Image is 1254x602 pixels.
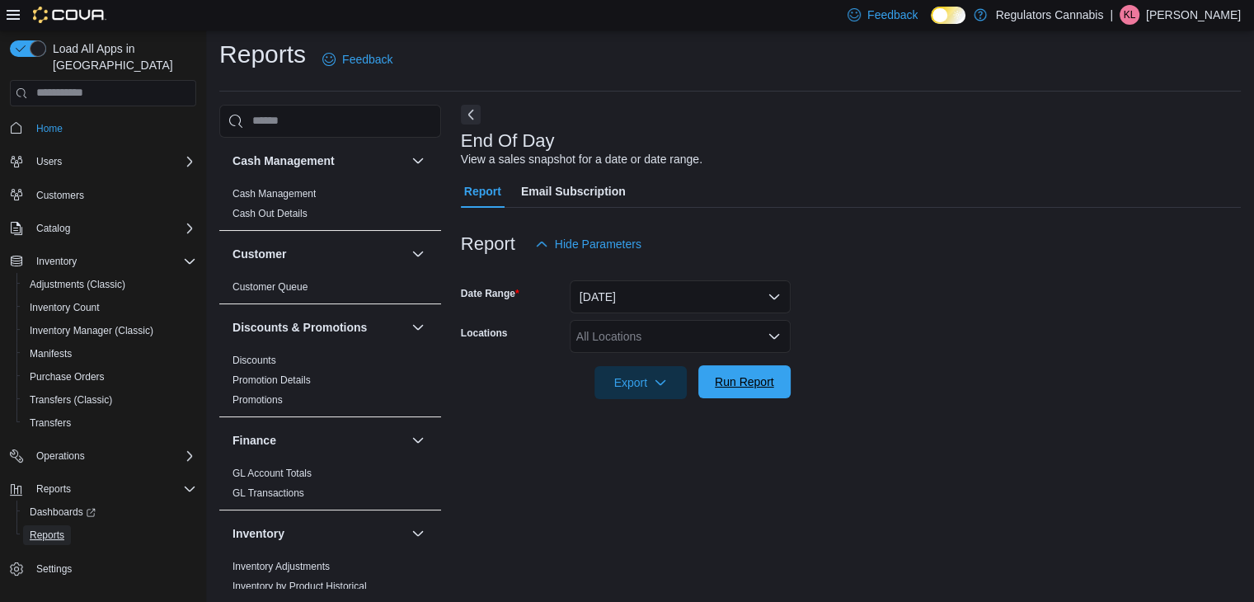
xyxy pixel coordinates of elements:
a: Transfers (Classic) [23,390,119,410]
div: View a sales snapshot for a date or date range. [461,151,702,168]
span: Inventory Manager (Classic) [30,324,153,337]
button: Customer [232,246,405,262]
span: Cash Management [232,187,316,200]
button: Hide Parameters [528,228,648,261]
span: Manifests [23,344,196,364]
div: Customer [219,277,441,303]
a: Discounts [232,355,276,366]
span: Dark Mode [931,24,932,25]
button: Manifests [16,342,203,365]
button: Home [3,116,203,140]
span: Manifests [30,347,72,360]
button: Finance [408,430,428,450]
button: Cash Management [232,153,405,169]
div: Korey Lemire [1120,5,1139,25]
span: Inventory [36,255,77,268]
span: Reports [23,525,196,545]
button: Inventory [408,524,428,543]
h3: Cash Management [232,153,335,169]
a: Cash Management [232,188,316,200]
span: Cash Out Details [232,207,308,220]
button: Inventory [232,525,405,542]
button: Discounts & Promotions [232,319,405,336]
span: Email Subscription [521,175,626,208]
span: Settings [30,558,196,579]
a: Dashboards [16,501,203,524]
span: Purchase Orders [30,370,105,383]
button: Transfers [16,412,203,435]
h3: Discounts & Promotions [232,319,367,336]
span: Operations [36,449,85,463]
button: Catalog [3,217,203,240]
span: Inventory Count [23,298,196,317]
p: Regulators Cannabis [995,5,1103,25]
button: Discounts & Promotions [408,317,428,337]
button: Catalog [30,219,77,238]
a: Inventory Manager (Classic) [23,321,160,341]
button: Operations [3,444,203,468]
a: Inventory Adjustments [232,561,330,572]
label: Locations [461,327,508,340]
label: Date Range [461,287,519,300]
a: Promotion Details [232,374,311,386]
span: Promotion Details [232,374,311,387]
p: [PERSON_NAME] [1146,5,1241,25]
span: KL [1124,5,1136,25]
span: Inventory Count [30,301,100,314]
button: Cash Management [408,151,428,171]
span: Report [464,175,501,208]
p: | [1110,5,1113,25]
a: Reports [23,525,71,545]
h3: End Of Day [461,131,555,151]
span: Promotions [232,393,283,407]
span: Feedback [867,7,918,23]
h1: Reports [219,38,306,71]
input: Dark Mode [931,7,965,24]
h3: Inventory [232,525,284,542]
button: Users [30,152,68,172]
span: Run Report [715,374,774,390]
span: Settings [36,562,72,576]
span: Home [36,122,63,135]
span: Users [30,152,196,172]
button: Customers [3,183,203,207]
span: Home [30,118,196,139]
a: Cash Out Details [232,208,308,219]
a: Promotions [232,394,283,406]
h3: Report [461,234,515,254]
div: Discounts & Promotions [219,350,441,416]
button: Reports [3,477,203,501]
a: GL Account Totals [232,468,312,479]
button: Finance [232,432,405,449]
button: Reports [16,524,203,547]
button: Inventory [30,252,83,271]
h3: Finance [232,432,276,449]
img: Cova [33,7,106,23]
a: Home [30,119,69,139]
span: Transfers (Classic) [23,390,196,410]
span: GL Transactions [232,487,304,500]
button: Customer [408,244,428,264]
span: Customers [30,185,196,205]
span: Load All Apps in [GEOGRAPHIC_DATA] [46,40,196,73]
div: Finance [219,463,441,510]
span: Inventory Adjustments [232,560,330,573]
a: Customer Queue [232,281,308,293]
button: [DATE] [570,280,791,313]
button: Settings [3,557,203,581]
span: Customers [36,189,84,202]
span: Transfers (Classic) [30,393,112,407]
a: Manifests [23,344,78,364]
span: Inventory by Product Historical [232,580,367,593]
a: Inventory by Product Historical [232,581,367,592]
button: Users [3,150,203,173]
span: Discounts [232,354,276,367]
span: Reports [30,529,64,542]
h3: Customer [232,246,286,262]
span: Dashboards [30,506,96,519]
span: Transfers [30,416,71,430]
a: Purchase Orders [23,367,111,387]
span: Dashboards [23,502,196,522]
a: Transfers [23,413,77,433]
a: Dashboards [23,502,102,522]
